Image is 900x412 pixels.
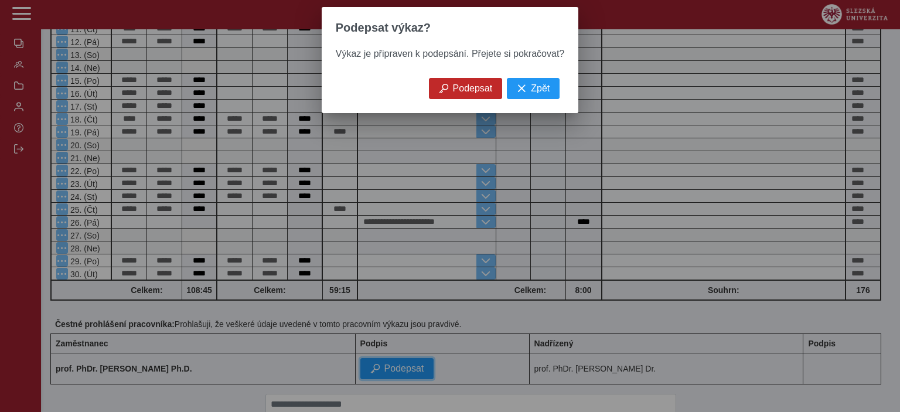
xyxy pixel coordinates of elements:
button: Zpět [507,78,560,99]
span: Podepsat výkaz? [336,21,431,35]
button: Podepsat [429,78,503,99]
span: Výkaz je připraven k podepsání. Přejete si pokračovat? [336,49,564,59]
span: Podepsat [453,83,493,94]
span: Zpět [531,83,550,94]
